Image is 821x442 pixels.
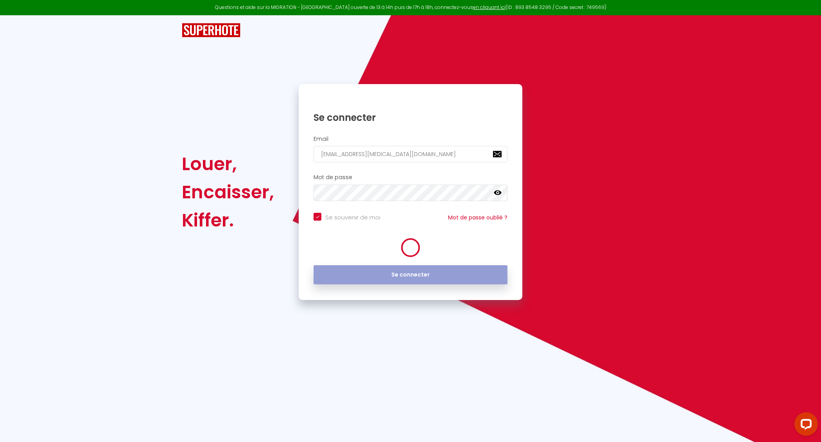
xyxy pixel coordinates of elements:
[182,206,274,234] div: Kiffer.
[473,4,506,11] a: en cliquant ici
[314,136,507,142] h2: Email
[314,111,507,124] h1: Se connecter
[448,214,507,221] a: Mot de passe oublié ?
[182,23,240,38] img: SuperHote logo
[182,150,274,178] div: Louer,
[788,409,821,442] iframe: LiveChat chat widget
[314,174,507,181] h2: Mot de passe
[314,265,507,285] button: Se connecter
[314,146,507,162] input: Ton Email
[182,178,274,206] div: Encaisser,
